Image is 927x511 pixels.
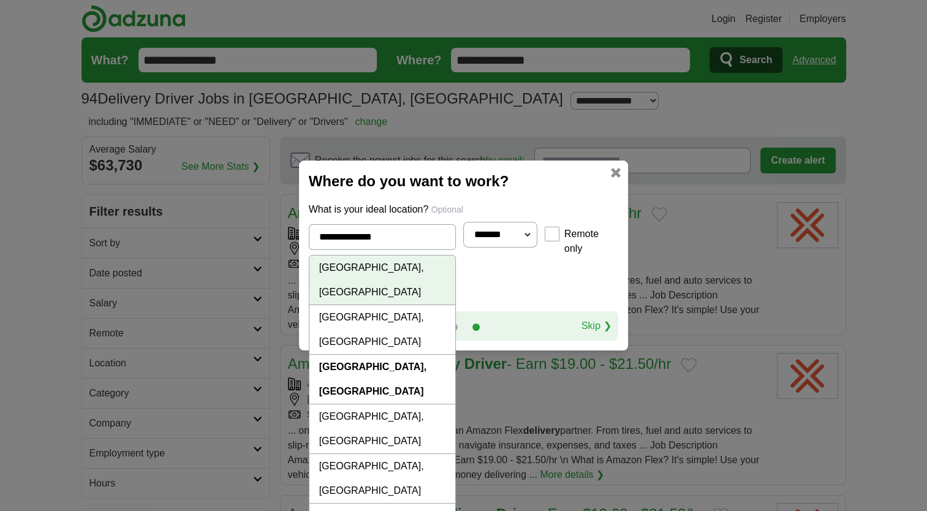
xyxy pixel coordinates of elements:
li: [GEOGRAPHIC_DATA], [GEOGRAPHIC_DATA] [309,305,456,355]
span: Optional [431,205,463,214]
h2: Where do you want to work? [309,170,619,192]
strong: [GEOGRAPHIC_DATA], [GEOGRAPHIC_DATA] [319,361,426,396]
p: What is your ideal location? [309,202,619,217]
label: Remote only [564,227,618,256]
a: Skip ❯ [581,319,611,333]
li: [GEOGRAPHIC_DATA], [GEOGRAPHIC_DATA] [309,255,456,305]
li: [GEOGRAPHIC_DATA], [GEOGRAPHIC_DATA] [309,404,456,454]
li: [GEOGRAPHIC_DATA], [GEOGRAPHIC_DATA] [309,454,456,504]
